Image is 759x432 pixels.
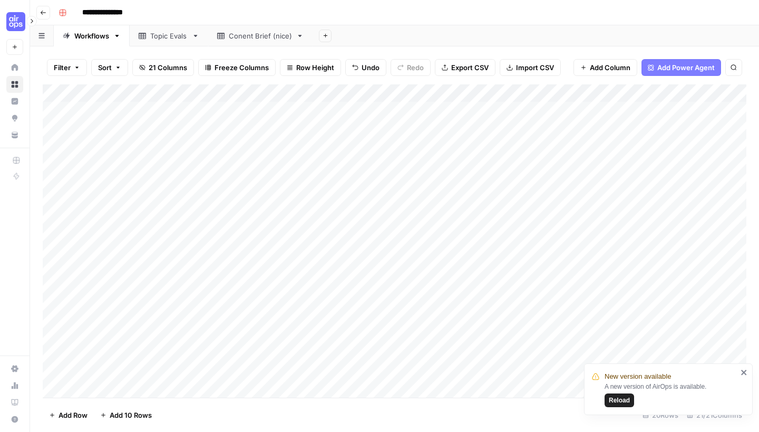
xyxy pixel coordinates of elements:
[6,377,23,394] a: Usage
[198,59,276,76] button: Freeze Columns
[130,25,208,46] a: Topic Evals
[641,59,721,76] button: Add Power Agent
[110,410,152,420] span: Add 10 Rows
[657,62,715,73] span: Add Power Agent
[296,62,334,73] span: Row Height
[43,407,94,424] button: Add Row
[132,59,194,76] button: 21 Columns
[6,411,23,428] button: Help + Support
[150,31,188,41] div: Topic Evals
[516,62,554,73] span: Import CSV
[683,407,746,424] div: 21/21 Columns
[6,127,23,143] a: Your Data
[6,76,23,93] a: Browse
[6,59,23,76] a: Home
[605,382,737,407] div: A new version of AirOps is available.
[280,59,341,76] button: Row Height
[605,393,634,407] button: Reload
[59,410,87,420] span: Add Row
[638,407,683,424] div: 20 Rows
[54,62,71,73] span: Filter
[6,8,23,35] button: Workspace: AirOps U Cohort 1
[229,31,292,41] div: Conent Brief (nice)
[573,59,637,76] button: Add Column
[6,93,23,110] a: Insights
[6,12,25,31] img: AirOps U Cohort 1 Logo
[6,394,23,411] a: Learning Hub
[407,62,424,73] span: Redo
[6,110,23,127] a: Opportunities
[605,371,671,382] span: New version available
[54,25,130,46] a: Workflows
[94,407,158,424] button: Add 10 Rows
[741,368,748,377] button: close
[91,59,128,76] button: Sort
[590,62,630,73] span: Add Column
[435,59,495,76] button: Export CSV
[98,62,112,73] span: Sort
[609,396,630,405] span: Reload
[362,62,379,73] span: Undo
[345,59,386,76] button: Undo
[47,59,87,76] button: Filter
[215,62,269,73] span: Freeze Columns
[391,59,431,76] button: Redo
[451,62,489,73] span: Export CSV
[149,62,187,73] span: 21 Columns
[208,25,313,46] a: Conent Brief (nice)
[74,31,109,41] div: Workflows
[500,59,561,76] button: Import CSV
[6,360,23,377] a: Settings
